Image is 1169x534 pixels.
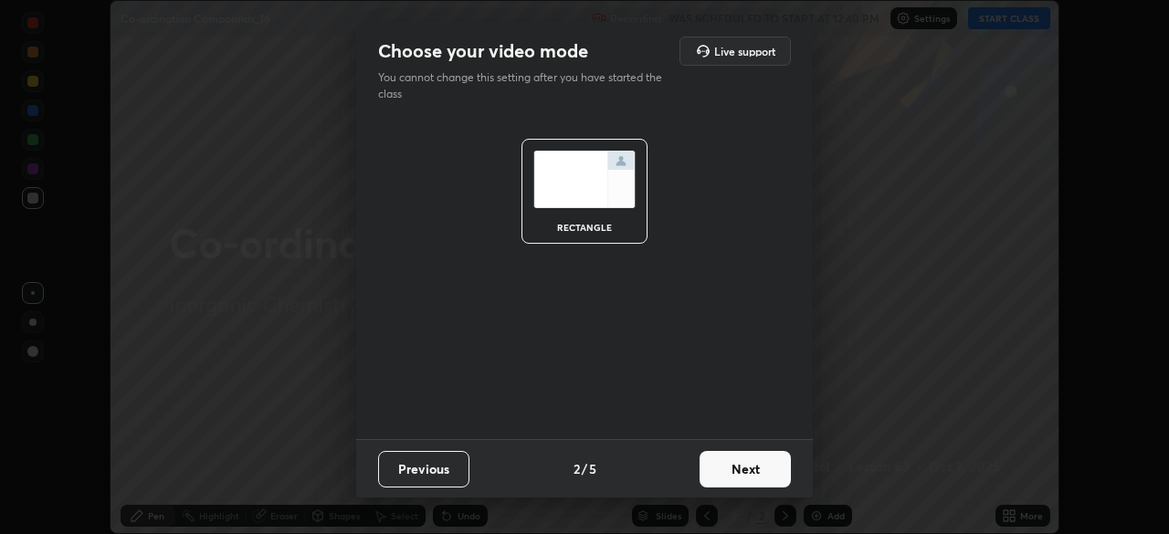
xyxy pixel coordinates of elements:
[378,69,674,102] p: You cannot change this setting after you have started the class
[533,151,636,208] img: normalScreenIcon.ae25ed63.svg
[714,46,775,57] h5: Live support
[548,223,621,232] div: rectangle
[582,459,587,478] h4: /
[700,451,791,487] button: Next
[378,39,588,63] h2: Choose your video mode
[378,451,469,487] button: Previous
[574,459,580,478] h4: 2
[589,459,596,478] h4: 5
